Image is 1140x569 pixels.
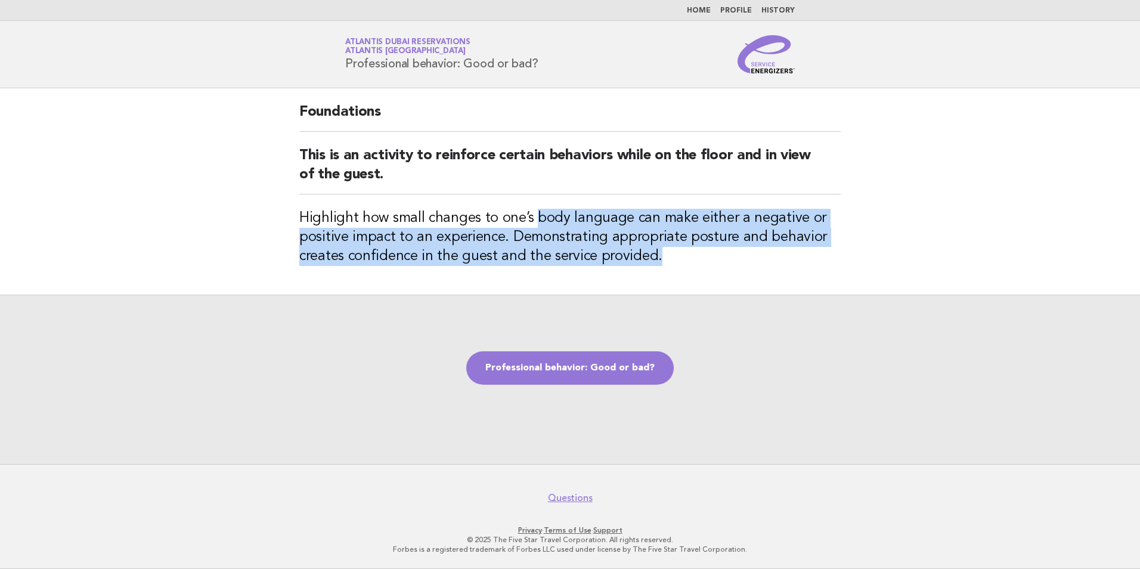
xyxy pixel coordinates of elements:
[345,48,466,55] span: Atlantis [GEOGRAPHIC_DATA]
[738,35,795,73] img: Service Energizers
[205,535,935,545] p: © 2025 The Five Star Travel Corporation. All rights reserved.
[761,7,795,14] a: History
[345,38,470,55] a: Atlantis Dubai ReservationsAtlantis [GEOGRAPHIC_DATA]
[687,7,711,14] a: Home
[466,351,674,385] a: Professional behavior: Good or bad?
[345,39,538,70] h1: Professional behavior: Good or bad?
[593,526,622,534] a: Support
[548,492,593,504] a: Questions
[720,7,752,14] a: Profile
[299,103,841,132] h2: Foundations
[299,146,841,194] h2: This is an activity to reinforce certain behaviors while on the floor and in view of the guest.
[205,525,935,535] p: · ·
[205,545,935,554] p: Forbes is a registered trademark of Forbes LLC used under license by The Five Star Travel Corpora...
[544,526,591,534] a: Terms of Use
[518,526,542,534] a: Privacy
[299,209,841,266] h3: Highlight how small changes to one’s body language can make either a negative or positive impact ...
